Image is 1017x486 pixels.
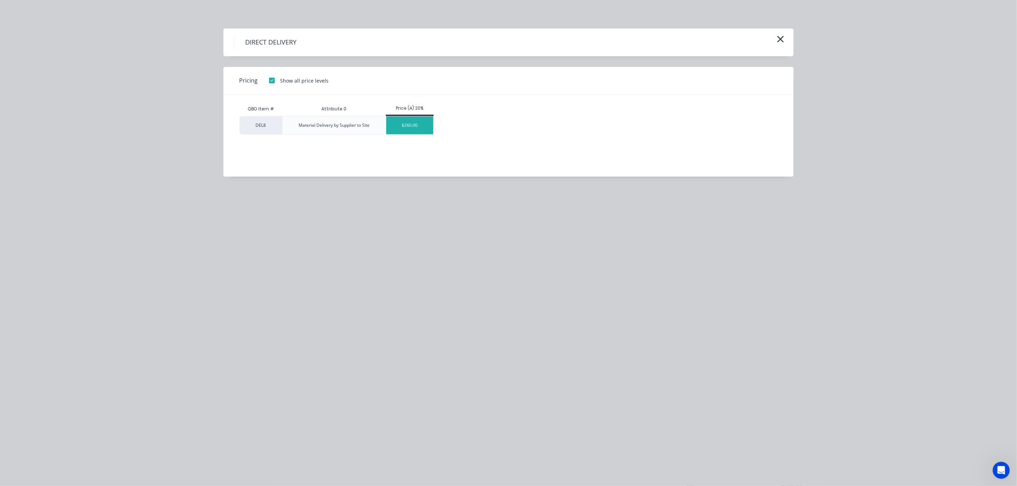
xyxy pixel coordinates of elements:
[299,122,370,129] div: Material Delivery by Supplier to Site
[993,462,1010,479] iframe: Intercom live chat
[239,76,258,85] span: Pricing
[386,105,434,111] div: Price (A) 20%
[239,102,282,116] div: QBO Item #
[386,116,434,134] div: $260.00
[239,116,282,135] div: DEL8
[316,100,352,118] div: Attribute 0
[280,77,329,84] div: Show all price levels
[234,36,307,49] h4: DIRECT DELIVERY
